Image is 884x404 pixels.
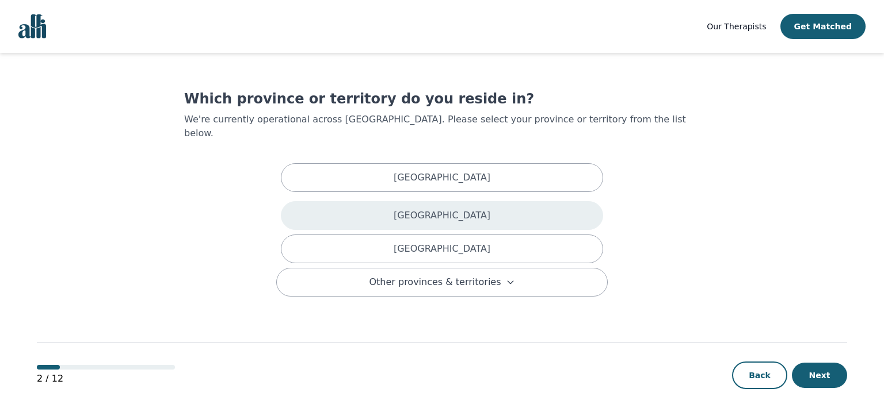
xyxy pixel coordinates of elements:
[37,372,175,386] p: 2 / 12
[18,14,46,39] img: alli logo
[732,361,787,389] button: Back
[707,22,766,31] span: Our Therapists
[792,363,847,388] button: Next
[184,113,700,140] p: We're currently operational across [GEOGRAPHIC_DATA]. Please select your province or territory fr...
[276,268,608,297] button: Other provinces & territories
[780,14,866,39] button: Get Matched
[394,209,490,222] p: [GEOGRAPHIC_DATA]
[184,90,700,108] h1: Which province or territory do you reside in?
[394,171,490,184] p: [GEOGRAPHIC_DATA]
[369,275,501,289] span: Other provinces & territories
[707,20,766,33] a: Our Therapists
[394,242,490,256] p: [GEOGRAPHIC_DATA]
